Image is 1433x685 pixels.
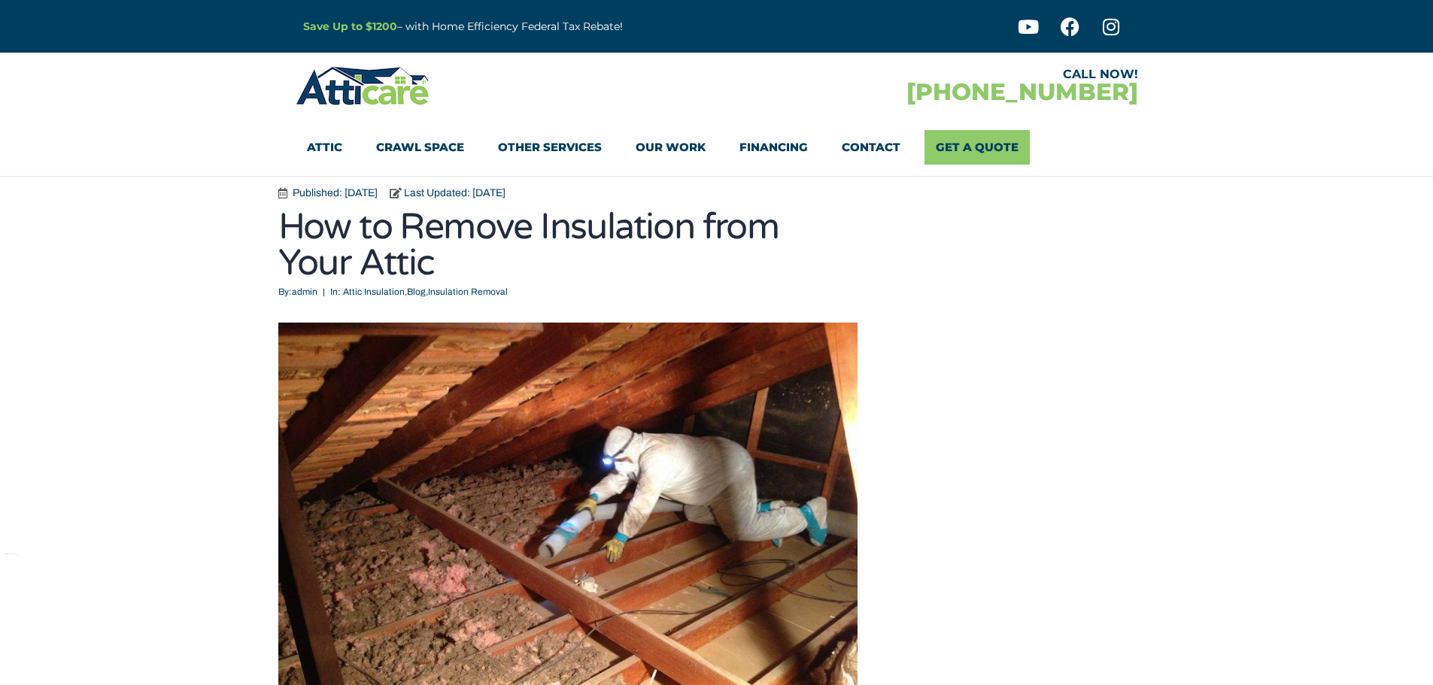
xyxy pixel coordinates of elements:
h1: How to Remove Insulation from Your Attic [278,209,858,281]
a: Attic Insulation [343,286,405,297]
a: Crawl Space [376,130,464,165]
p: – with Home Efficiency Federal Tax Rebate! [303,18,791,35]
nav: Menu [307,130,1127,165]
span: By: [278,286,292,297]
a: Financing [739,130,808,165]
a: Save Up to $1200 [303,20,397,33]
span: Last Updated: [DATE] [400,184,505,202]
span: admin [278,285,317,300]
span: , , [343,286,508,297]
a: Attic [307,130,342,165]
a: Blog [407,286,426,297]
a: Other Services [498,130,602,165]
a: Insulation Removal [428,286,508,297]
div: CALL NOW! [717,68,1138,80]
a: Get A Quote [924,130,1030,165]
a: Contact [842,130,900,165]
span: Published: [DATE] [289,184,378,202]
span: In: [330,286,341,297]
a: Our Work [636,130,706,165]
